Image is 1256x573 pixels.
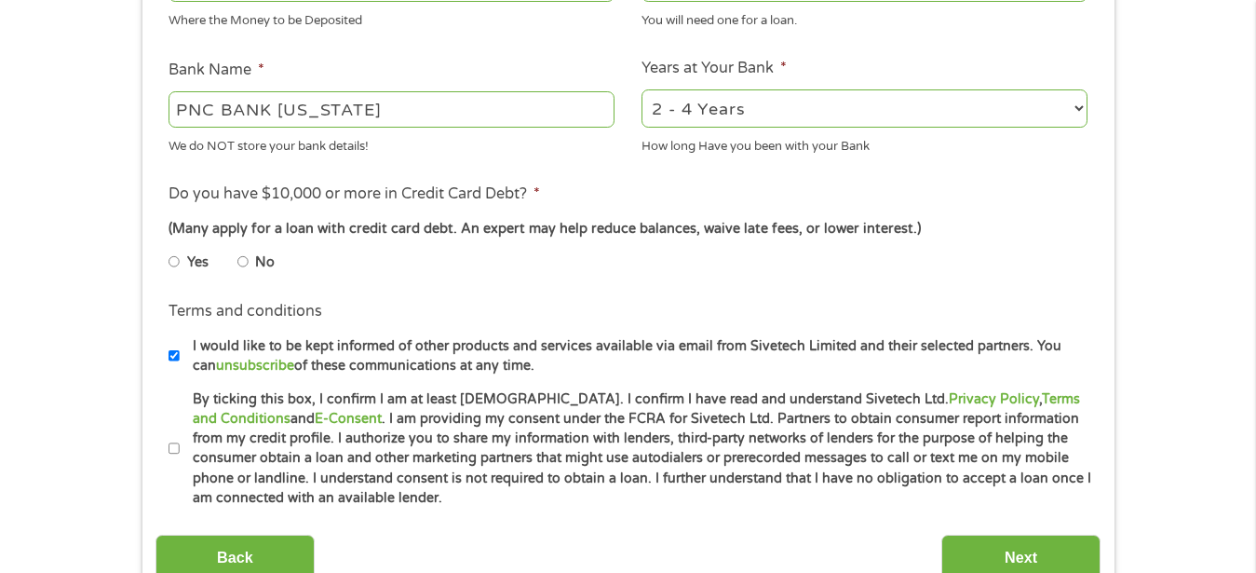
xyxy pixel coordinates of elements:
div: How long Have you been with your Bank [642,130,1087,156]
label: Years at Your Bank [642,59,787,78]
div: We do NOT store your bank details! [169,130,614,156]
label: I would like to be kept informed of other products and services available via email from Sivetech... [180,336,1093,376]
a: E-Consent [315,411,382,427]
label: Bank Name [169,61,264,80]
label: By ticking this box, I confirm I am at least [DEMOGRAPHIC_DATA]. I confirm I have read and unders... [180,389,1093,509]
a: unsubscribe [216,358,294,374]
label: Terms and conditions [169,302,322,321]
div: Where the Money to be Deposited [169,6,614,31]
label: Do you have $10,000 or more in Credit Card Debt? [169,184,540,204]
a: Terms and Conditions [193,391,1080,427]
div: You will need one for a loan. [642,6,1087,31]
label: No [255,252,275,273]
div: (Many apply for a loan with credit card debt. An expert may help reduce balances, waive late fees... [169,219,1087,239]
label: Yes [187,252,209,273]
a: Privacy Policy [949,391,1039,407]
